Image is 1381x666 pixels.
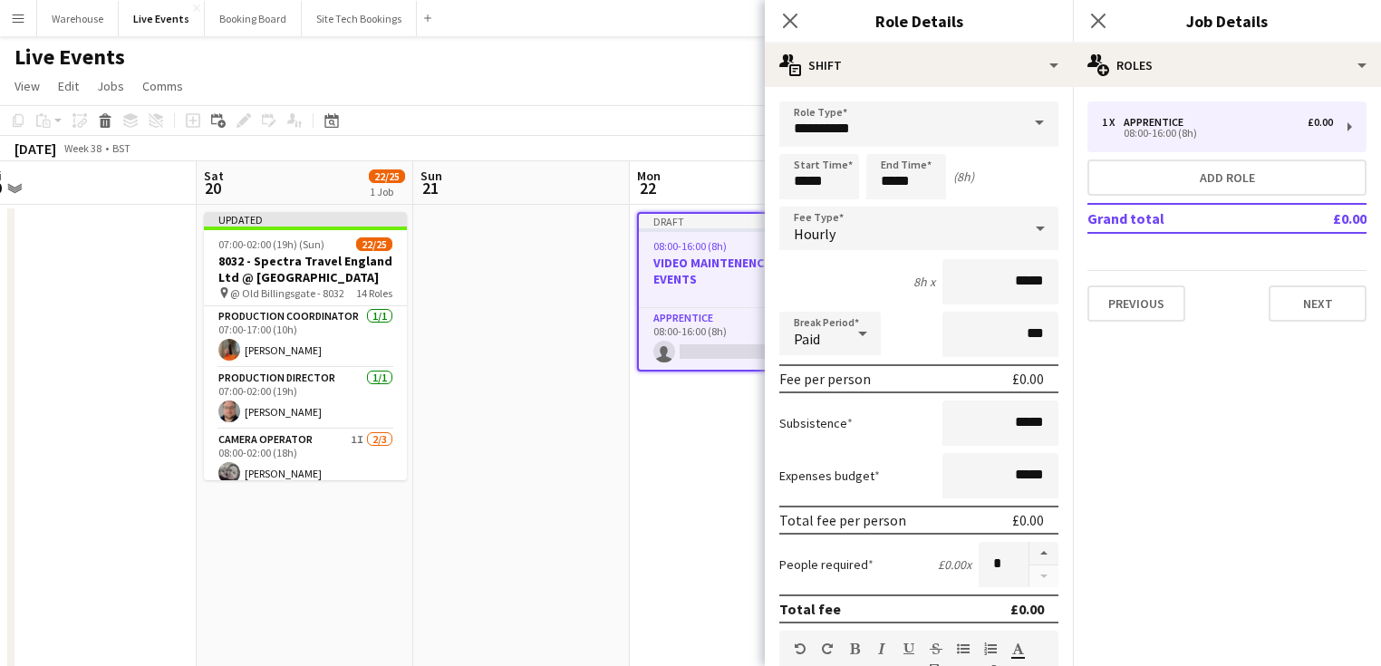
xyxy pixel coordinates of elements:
[1124,116,1191,129] div: Apprentice
[779,415,853,431] label: Subsistence
[356,286,392,300] span: 14 Roles
[205,1,302,36] button: Booking Board
[653,239,727,253] span: 08:00-16:00 (8h)
[60,141,105,155] span: Week 38
[639,308,838,370] app-card-role: Apprentice0/108:00-16:00 (8h)
[765,9,1073,33] h3: Role Details
[418,178,442,198] span: 21
[1269,285,1367,322] button: Next
[938,556,971,573] div: £0.00 x
[1029,542,1058,565] button: Increase
[142,78,183,94] span: Comms
[7,74,47,98] a: View
[58,78,79,94] span: Edit
[302,1,417,36] button: Site Tech Bookings
[14,78,40,94] span: View
[51,74,86,98] a: Edit
[1011,642,1024,656] button: Text Color
[112,141,130,155] div: BST
[1012,511,1044,529] div: £0.00
[848,642,861,656] button: Bold
[637,212,840,372] app-job-card: Draft08:00-16:00 (8h)0/1VIDEO MAINTENENCE AT YES EVENTS1 RoleApprentice0/108:00-16:00 (8h)
[204,430,407,544] app-card-role: Camera Operator1I2/308:00-02:00 (18h)[PERSON_NAME]
[913,274,935,290] div: 8h x
[930,642,942,656] button: Strikethrough
[779,511,906,529] div: Total fee per person
[1087,159,1367,196] button: Add role
[370,185,404,198] div: 1 Job
[779,468,880,484] label: Expenses budget
[794,330,820,348] span: Paid
[369,169,405,183] span: 22/25
[1087,204,1280,233] td: Grand total
[639,214,838,228] div: Draft
[135,74,190,98] a: Comms
[779,600,841,618] div: Total fee
[37,1,119,36] button: Warehouse
[1012,370,1044,388] div: £0.00
[90,74,131,98] a: Jobs
[201,178,224,198] span: 20
[420,168,442,184] span: Sun
[794,642,806,656] button: Undo
[953,169,974,185] div: (8h)
[903,642,915,656] button: Underline
[875,642,888,656] button: Italic
[765,43,1073,87] div: Shift
[957,642,970,656] button: Unordered List
[634,178,661,198] span: 22
[204,368,407,430] app-card-role: Production Director1/107:00-02:00 (19h)[PERSON_NAME]
[639,255,838,287] h3: VIDEO MAINTENENCE AT YES EVENTS
[1010,600,1044,618] div: £0.00
[14,43,125,71] h1: Live Events
[779,370,871,388] div: Fee per person
[204,212,407,227] div: Updated
[204,212,407,480] app-job-card: Updated07:00-02:00 (19h) (Sun)22/258032 - Spectra Travel England Ltd @ [GEOGRAPHIC_DATA] @ Old Bi...
[204,306,407,368] app-card-role: Production Coordinator1/107:00-17:00 (10h)[PERSON_NAME]
[1308,116,1333,129] div: £0.00
[779,556,874,573] label: People required
[356,237,392,251] span: 22/25
[1102,116,1124,129] div: 1 x
[637,168,661,184] span: Mon
[1102,129,1333,138] div: 08:00-16:00 (8h)
[204,168,224,184] span: Sat
[14,140,56,158] div: [DATE]
[984,642,997,656] button: Ordered List
[1280,204,1367,233] td: £0.00
[821,642,834,656] button: Redo
[1073,43,1381,87] div: Roles
[218,237,324,251] span: 07:00-02:00 (19h) (Sun)
[1087,285,1185,322] button: Previous
[119,1,205,36] button: Live Events
[97,78,124,94] span: Jobs
[230,286,344,300] span: @ Old Billingsgate - 8032
[794,225,835,243] span: Hourly
[1073,9,1381,33] h3: Job Details
[204,253,407,285] h3: 8032 - Spectra Travel England Ltd @ [GEOGRAPHIC_DATA]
